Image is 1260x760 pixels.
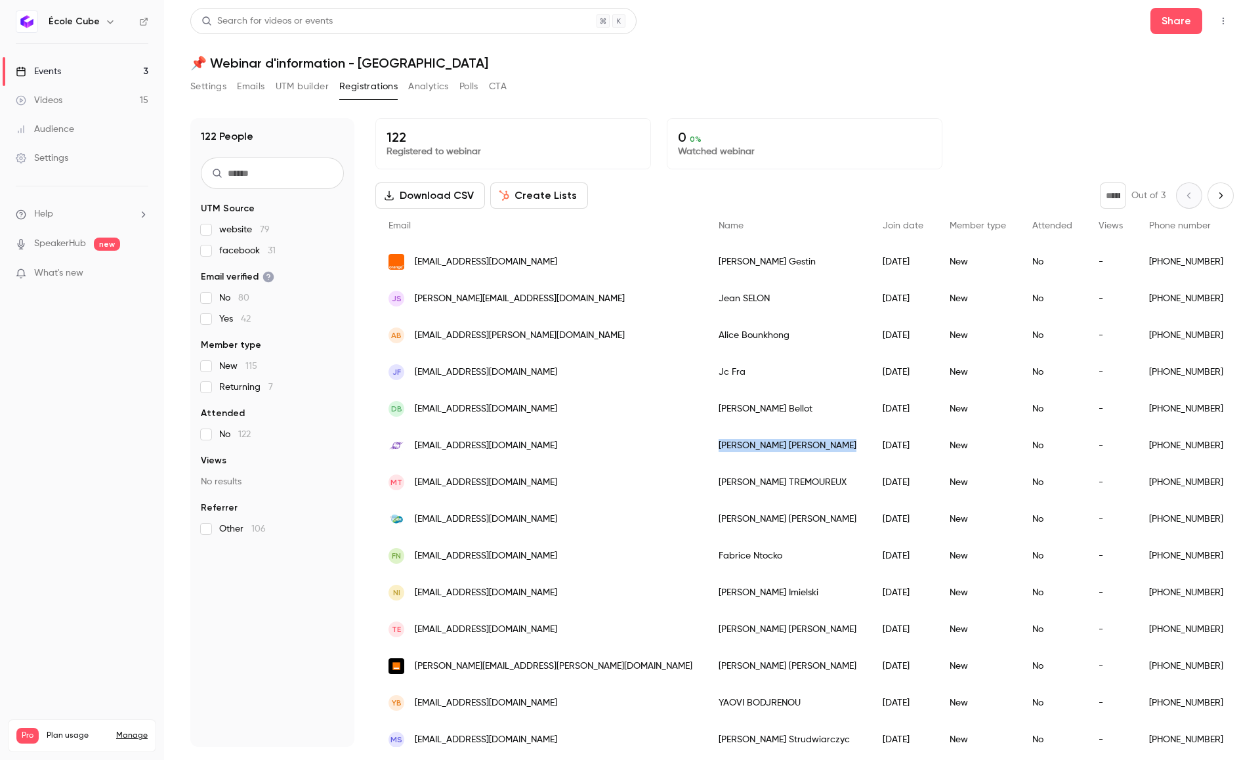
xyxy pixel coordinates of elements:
div: [PHONE_NUMBER] [1136,685,1236,721]
div: [PERSON_NAME] Imielski [705,574,870,611]
span: Views [1099,221,1123,230]
span: AB [391,329,402,341]
p: 122 [387,129,640,145]
div: [PHONE_NUMBER] [1136,464,1236,501]
div: [DATE] [870,391,936,427]
span: 0 % [690,135,702,144]
span: Phone number [1149,221,1211,230]
div: [PHONE_NUMBER] [1136,427,1236,464]
button: Settings [190,76,226,97]
div: Fabrice Ntocko [705,538,870,574]
div: [DATE] [870,243,936,280]
div: [PERSON_NAME] [PERSON_NAME] [705,611,870,648]
span: Member type [201,339,261,352]
a: SpeakerHub [34,237,86,251]
img: École Cube [16,11,37,32]
h6: École Cube [49,15,100,28]
span: What's new [34,266,83,280]
img: emse.fr [388,438,404,454]
div: No [1019,464,1085,501]
div: New [936,280,1019,317]
div: YAOVI BODJRENOU [705,685,870,721]
span: Other [219,522,266,536]
div: [PERSON_NAME] [PERSON_NAME] [705,648,870,685]
span: Pro [16,728,39,744]
li: help-dropdown-opener [16,207,148,221]
div: [PHONE_NUMBER] [1136,317,1236,354]
span: Attended [1032,221,1072,230]
span: YB [392,697,402,709]
span: JS [392,293,402,305]
span: Email verified [201,270,274,284]
div: [PERSON_NAME] TREMOUREUX [705,464,870,501]
span: Name [719,221,744,230]
div: New [936,574,1019,611]
div: - [1085,574,1136,611]
span: [EMAIL_ADDRESS][DOMAIN_NAME] [415,733,557,747]
div: Settings [16,152,68,165]
button: Analytics [408,76,449,97]
span: [EMAIL_ADDRESS][DOMAIN_NAME] [415,476,557,490]
div: Jc Fra [705,354,870,391]
div: [PHONE_NUMBER] [1136,538,1236,574]
span: [EMAIL_ADDRESS][DOMAIN_NAME] [415,402,557,416]
div: [DATE] [870,538,936,574]
div: No [1019,721,1085,758]
div: [DATE] [870,721,936,758]
h1: 📌 Webinar d'information - [GEOGRAPHIC_DATA] [190,55,1234,71]
div: No [1019,574,1085,611]
span: 42 [241,314,251,324]
div: [PERSON_NAME] Bellot [705,391,870,427]
span: 106 [251,524,266,534]
span: [EMAIL_ADDRESS][DOMAIN_NAME] [415,586,557,600]
button: Emails [237,76,264,97]
span: FN [392,550,401,562]
span: No [219,291,249,305]
button: Download CSV [375,182,485,209]
div: No [1019,391,1085,427]
div: New [936,427,1019,464]
span: [EMAIL_ADDRESS][DOMAIN_NAME] [415,549,557,563]
span: 31 [268,246,276,255]
button: Create Lists [490,182,588,209]
span: 79 [260,225,270,234]
div: - [1085,243,1136,280]
span: [EMAIL_ADDRESS][DOMAIN_NAME] [415,696,557,710]
div: No [1019,243,1085,280]
div: New [936,648,1019,685]
img: icade.fr [388,511,404,527]
div: - [1085,464,1136,501]
div: Audience [16,123,74,136]
span: [EMAIL_ADDRESS][DOMAIN_NAME] [415,439,557,453]
span: Join date [883,221,923,230]
span: [PERSON_NAME][EMAIL_ADDRESS][DOMAIN_NAME] [415,292,625,306]
div: No [1019,317,1085,354]
span: 115 [245,362,257,371]
p: 0 [678,129,931,145]
a: Manage [116,730,148,741]
div: Events [16,65,61,78]
div: - [1085,721,1136,758]
span: Returning [219,381,273,394]
div: New [936,611,1019,648]
iframe: Noticeable Trigger [133,268,148,280]
span: DB [391,403,402,415]
div: [PERSON_NAME] Gestin [705,243,870,280]
span: TE [392,623,401,635]
div: New [936,721,1019,758]
div: New [936,243,1019,280]
div: [PHONE_NUMBER] [1136,611,1236,648]
button: Polls [459,76,478,97]
span: [EMAIL_ADDRESS][DOMAIN_NAME] [415,513,557,526]
p: No results [201,475,344,488]
span: facebook [219,244,276,257]
span: [EMAIL_ADDRESS][PERSON_NAME][DOMAIN_NAME] [415,329,625,343]
span: No [219,428,251,441]
span: 7 [268,383,273,392]
div: No [1019,501,1085,538]
span: Member type [950,221,1006,230]
div: New [936,464,1019,501]
div: New [936,354,1019,391]
div: [DATE] [870,427,936,464]
div: [PHONE_NUMBER] [1136,648,1236,685]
